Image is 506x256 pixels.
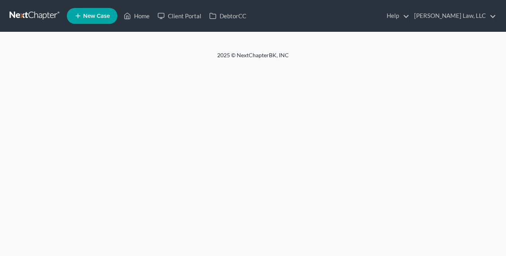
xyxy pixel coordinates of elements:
a: Help [383,9,409,23]
div: 2025 © NextChapterBK, INC [26,51,480,66]
new-legal-case-button: New Case [67,8,117,24]
a: Home [120,9,154,23]
a: [PERSON_NAME] Law, LLC [410,9,496,23]
a: Client Portal [154,9,205,23]
a: DebtorCC [205,9,250,23]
